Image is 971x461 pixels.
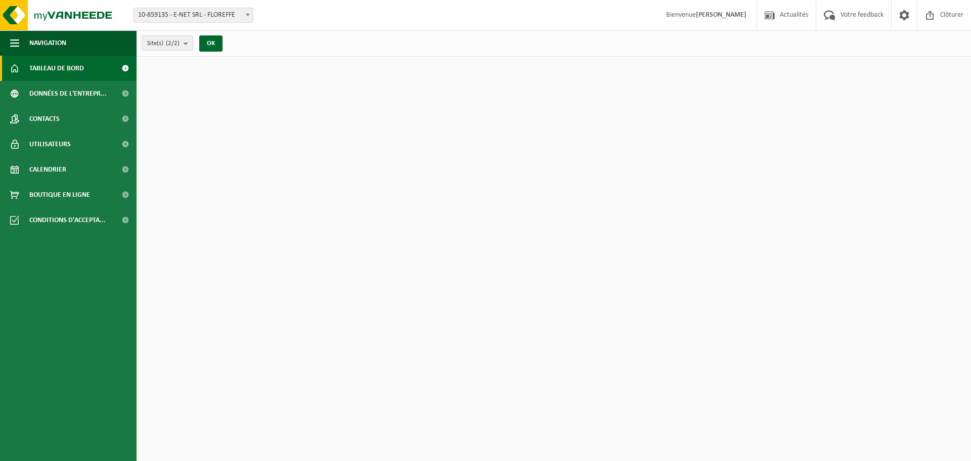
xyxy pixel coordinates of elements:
[29,157,66,182] span: Calendrier
[29,207,106,233] span: Conditions d'accepta...
[142,35,193,51] button: Site(s)(2/2)
[134,8,253,22] span: 10-859135 - E-NET SRL - FLOREFFE
[199,35,223,52] button: OK
[29,106,60,132] span: Contacts
[29,56,84,81] span: Tableau de bord
[29,182,90,207] span: Boutique en ligne
[29,132,71,157] span: Utilisateurs
[29,81,107,106] span: Données de l'entrepr...
[166,40,180,47] count: (2/2)
[134,8,253,23] span: 10-859135 - E-NET SRL - FLOREFFE
[696,11,746,19] strong: [PERSON_NAME]
[147,36,180,51] span: Site(s)
[29,30,66,56] span: Navigation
